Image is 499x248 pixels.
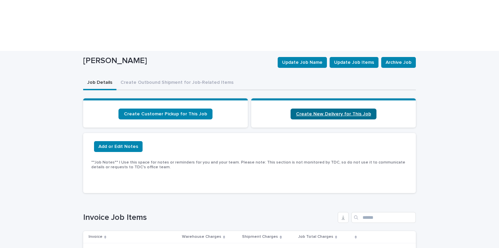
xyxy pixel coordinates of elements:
[242,233,278,241] p: Shipment Charges
[116,76,238,90] button: Create Outbound Shipment for Job-Related Items
[381,57,416,68] button: Archive Job
[330,57,378,68] button: Update Job Items
[182,233,221,241] p: Warehouse Charges
[91,160,405,169] span: **Job Notes** | Use this space for notes or reminders for you and your team. Please note: This se...
[298,233,333,241] p: Job Total Charges
[282,59,322,66] span: Update Job Name
[118,109,212,119] a: Create Customer Pickup for This Job
[278,57,327,68] button: Update Job Name
[83,56,272,66] p: [PERSON_NAME]
[94,141,143,152] button: Add or Edit Notes
[351,212,416,223] input: Search
[124,112,207,116] span: Create Customer Pickup for This Job
[386,59,411,66] span: Archive Job
[89,233,103,241] p: Invoice
[83,76,116,90] button: Job Details
[83,213,335,223] h1: Invoice Job Items
[334,59,374,66] span: Update Job Items
[296,112,371,116] span: Create New Delivery for This Job
[291,109,376,119] a: Create New Delivery for This Job
[98,143,138,150] span: Add or Edit Notes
